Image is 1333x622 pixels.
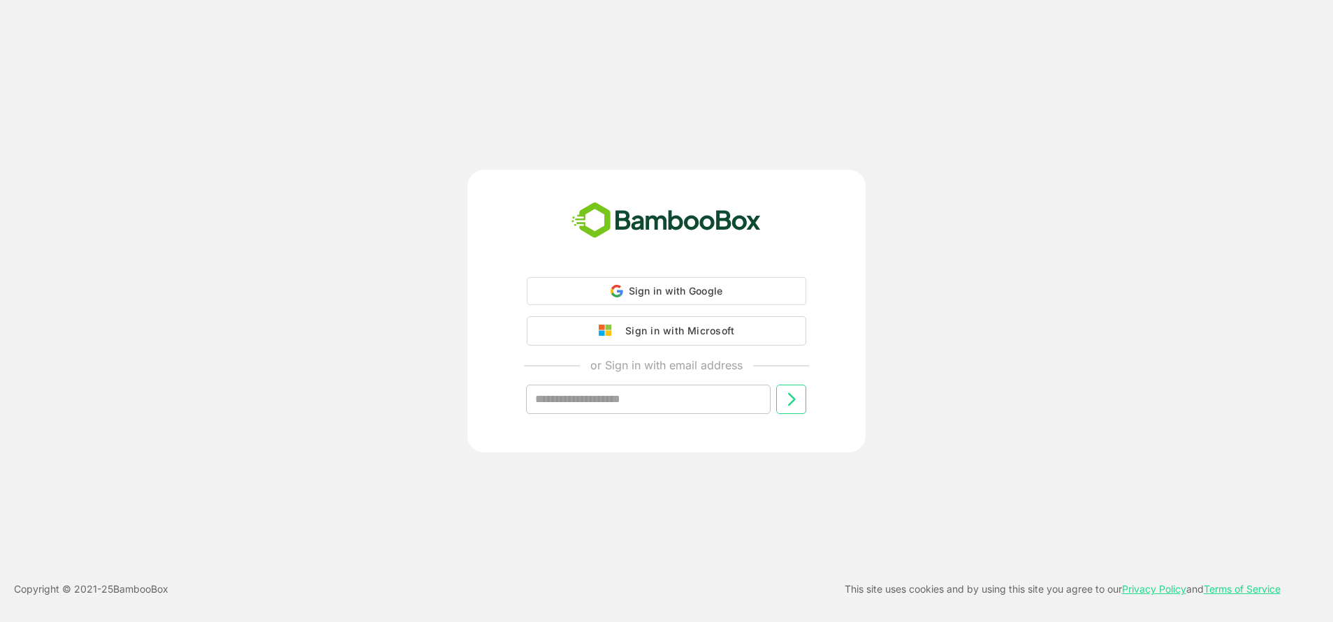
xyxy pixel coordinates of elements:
a: Privacy Policy [1122,583,1186,595]
p: Copyright © 2021- 25 BambooBox [14,581,168,598]
button: Sign in with Microsoft [527,316,806,346]
a: Terms of Service [1204,583,1281,595]
span: Sign in with Google [629,285,723,297]
p: This site uses cookies and by using this site you agree to our and [845,581,1281,598]
div: Sign in with Microsoft [618,322,734,340]
img: google [599,325,618,337]
div: Sign in with Google [527,277,806,305]
img: bamboobox [564,198,769,244]
p: or Sign in with email address [590,357,743,373]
